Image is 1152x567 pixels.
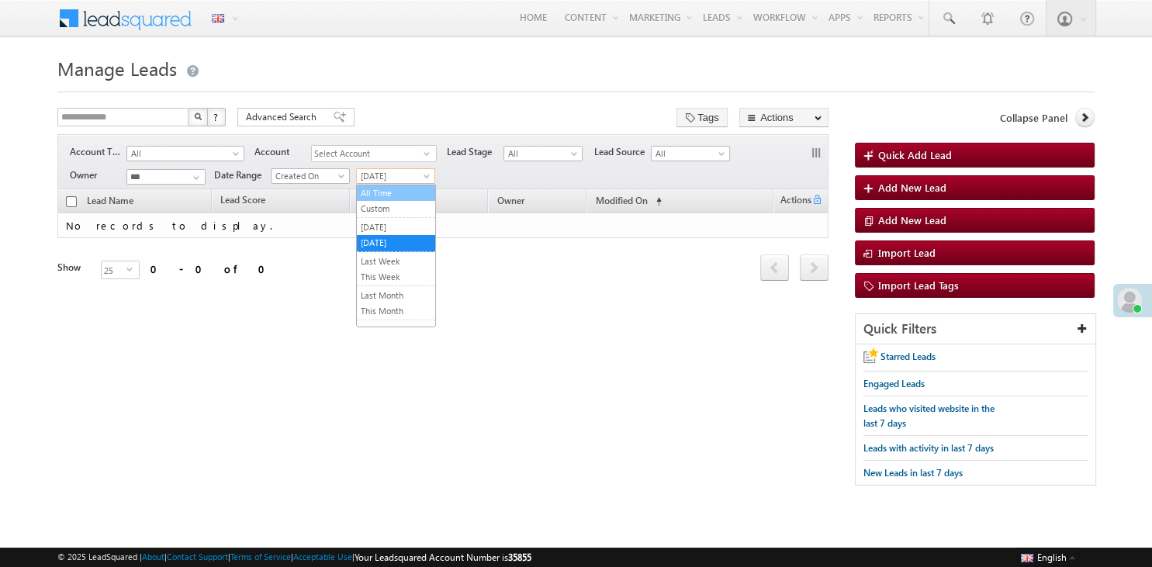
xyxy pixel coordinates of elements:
span: prev [760,254,789,281]
span: Leads who visited website in the last 7 days [863,403,995,429]
span: All [127,147,234,161]
span: Owner [496,195,524,206]
a: [DATE] [357,220,435,234]
span: New Leads in last 7 days [863,467,963,479]
a: Terms of Service [230,551,291,562]
span: Leads with activity in last 7 days [863,442,994,454]
img: Search [194,112,202,120]
a: next [800,256,829,281]
a: Created On [271,168,350,184]
span: [DATE] [357,169,431,183]
a: Acceptable Use [293,551,352,562]
span: Lead Stage [447,145,503,159]
button: English [1017,548,1079,566]
a: Lead Score [213,192,273,212]
span: Import Lead Tags [878,278,959,292]
button: Tags [676,108,728,127]
a: prev [760,256,789,281]
a: This Month [357,304,435,318]
a: All Time [357,186,435,200]
span: Add New Lead [878,213,946,226]
a: Show All Items [185,170,204,185]
a: About [142,551,164,562]
span: English [1037,551,1067,563]
td: No records to display. [57,213,829,239]
a: [DATE] [357,236,435,250]
div: Show [57,261,88,275]
span: Account Type [70,145,126,159]
a: Lead Stage [351,192,411,212]
span: All [504,147,578,161]
span: Owner [70,168,126,182]
span: Engaged Leads [863,378,925,389]
span: (sorted ascending) [649,195,662,208]
span: Import Lead [878,246,936,259]
a: Modified On (sorted ascending) [587,192,669,212]
span: ? [213,110,220,123]
ul: [DATE] [356,185,436,327]
span: Add New Lead [878,181,946,194]
a: Last Year [357,323,435,337]
div: 0 - 0 of 0 [150,260,275,278]
span: Date Range [214,168,271,182]
span: 25 [102,261,126,278]
span: Created On [272,169,345,183]
span: Modified On [595,195,647,206]
a: Custom [357,202,435,216]
a: All [126,146,244,161]
button: Actions [739,108,829,127]
span: All [652,147,725,161]
span: 35855 [508,551,531,563]
span: Manage Leads [57,56,177,81]
a: All [651,146,730,161]
span: select [126,265,139,272]
span: Advanced Search [246,110,321,124]
span: Starred Leads [880,351,936,362]
span: © 2025 LeadSquared | | | | | [57,550,531,565]
a: This Week [357,270,435,284]
span: Your Leadsquared Account Number is [355,551,531,563]
span: Actions [774,192,811,212]
span: select [424,150,436,157]
span: Lead Score [220,194,265,206]
div: Select Account [311,145,437,162]
button: ? [207,108,226,126]
span: Collapse Panel [1000,111,1067,125]
a: Lead Name [79,192,141,213]
span: Select Account [312,146,424,162]
a: Contact Support [167,551,228,562]
span: Quick Add Lead [878,148,952,161]
span: next [800,254,829,281]
a: All [503,146,583,161]
a: Last Week [357,254,435,268]
a: [DATE] [356,168,435,184]
a: Last Month [357,289,435,303]
span: Account [254,145,311,159]
div: Quick Filters [856,314,1095,344]
span: Lead Source [594,145,651,159]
